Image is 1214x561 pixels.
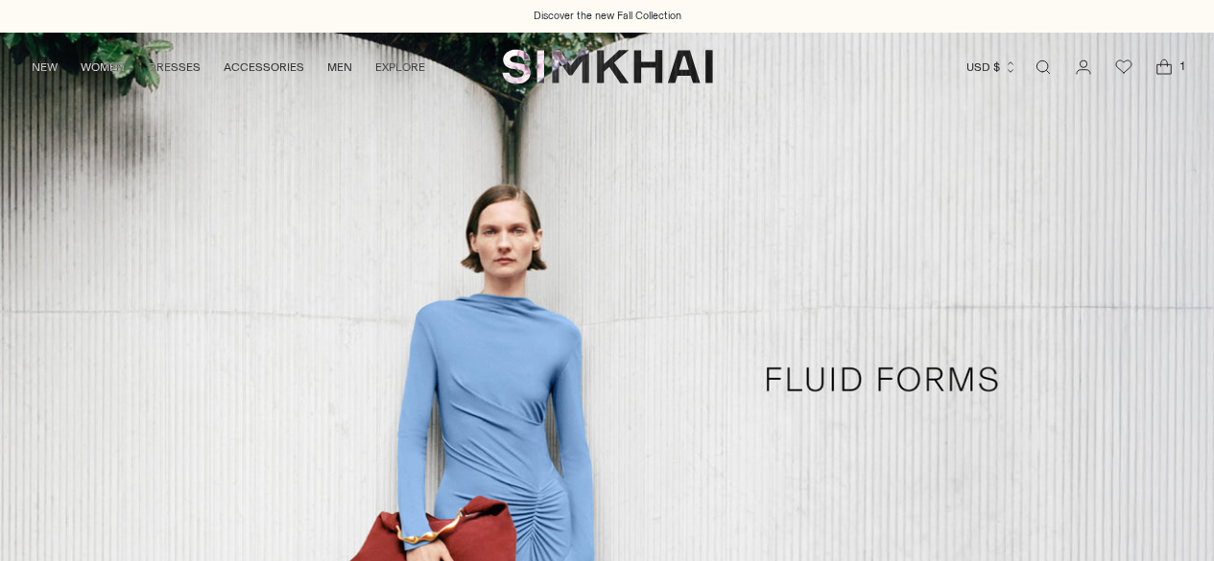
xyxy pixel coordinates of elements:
[327,46,352,88] a: MEN
[1174,58,1191,75] span: 1
[32,46,58,88] a: NEW
[375,46,425,88] a: EXPLORE
[1145,48,1183,86] a: Open cart modal
[148,46,201,88] a: DRESSES
[81,46,125,88] a: WOMEN
[502,48,713,85] a: SIMKHAI
[1064,48,1103,86] a: Go to the account page
[534,9,681,24] a: Discover the new Fall Collection
[966,46,1017,88] button: USD $
[1105,48,1143,86] a: Wishlist
[224,46,304,88] a: ACCESSORIES
[1024,48,1062,86] a: Open search modal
